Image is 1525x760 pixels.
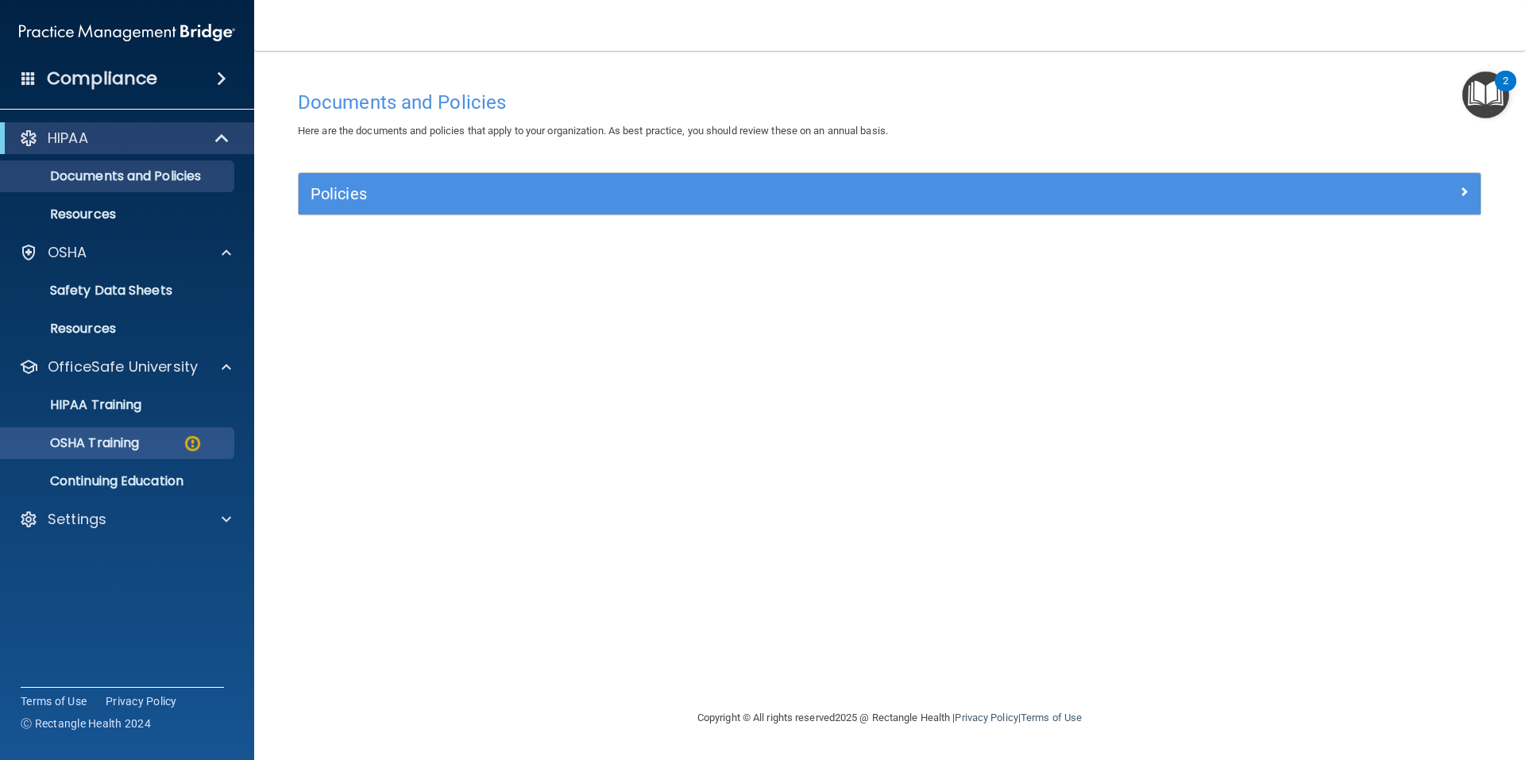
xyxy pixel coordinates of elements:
p: Settings [48,510,106,529]
p: Continuing Education [10,473,227,489]
p: OSHA Training [10,435,139,451]
div: Copyright © All rights reserved 2025 @ Rectangle Health | | [600,692,1179,743]
a: OfficeSafe University [19,357,231,376]
button: Open Resource Center, 2 new notifications [1462,71,1509,118]
iframe: Drift Widget Chat Controller [1250,647,1506,711]
p: HIPAA [48,129,88,148]
a: Terms of Use [21,693,87,709]
span: Ⓒ Rectangle Health 2024 [21,716,151,731]
p: Resources [10,321,227,337]
a: Privacy Policy [106,693,177,709]
p: Safety Data Sheets [10,283,227,299]
h4: Documents and Policies [298,92,1481,113]
h5: Policies [311,185,1173,203]
a: Settings [19,510,231,529]
p: Documents and Policies [10,168,227,184]
a: OSHA [19,243,231,262]
a: HIPAA [19,129,230,148]
a: Policies [311,181,1469,206]
span: Here are the documents and policies that apply to your organization. As best practice, you should... [298,125,888,137]
h4: Compliance [47,68,157,90]
a: Terms of Use [1021,712,1082,723]
img: PMB logo [19,17,235,48]
p: Resources [10,206,227,222]
p: OSHA [48,243,87,262]
img: warning-circle.0cc9ac19.png [183,434,203,453]
p: HIPAA Training [10,397,141,413]
div: 2 [1503,81,1508,102]
p: OfficeSafe University [48,357,198,376]
a: Privacy Policy [955,712,1017,723]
